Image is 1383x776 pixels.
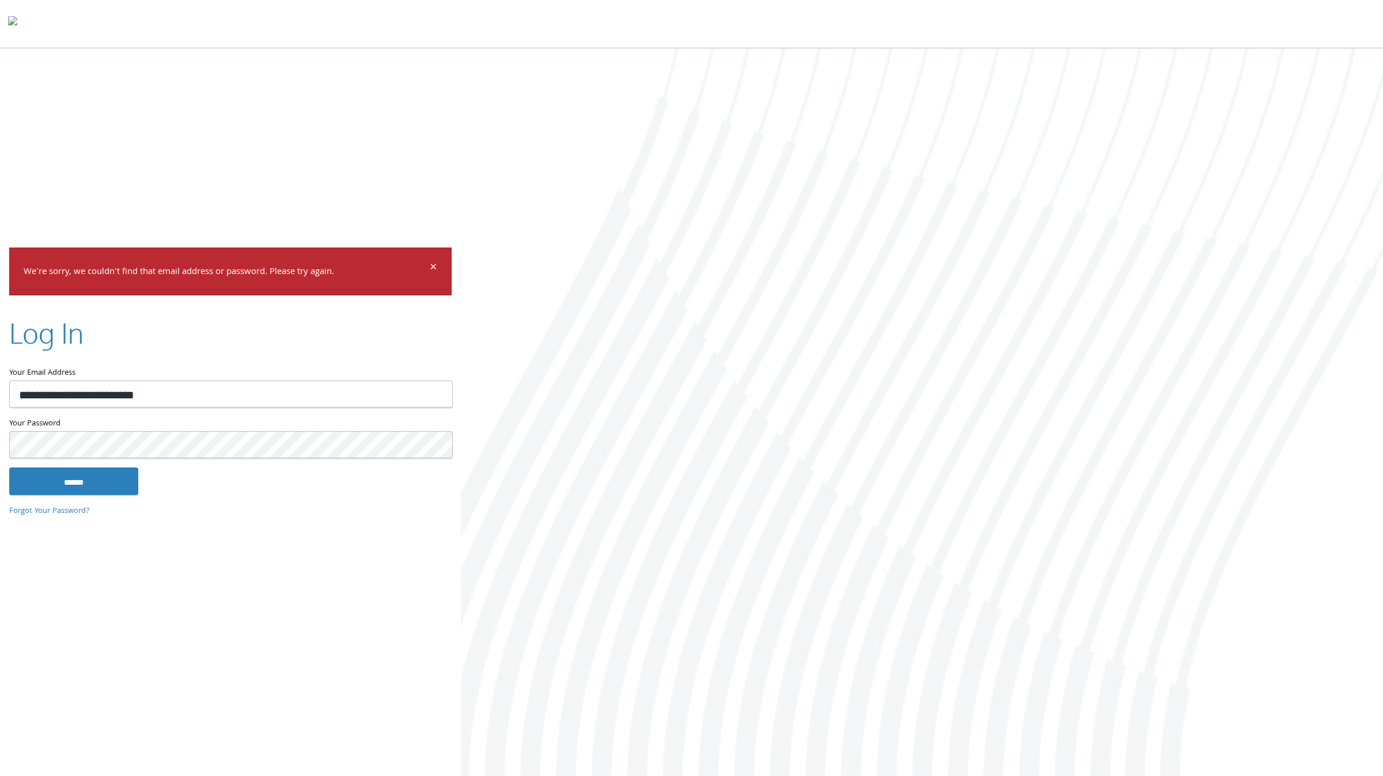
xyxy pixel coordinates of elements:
img: todyl-logo-dark.svg [8,12,17,35]
span: × [430,257,437,280]
label: Your Password [9,417,452,431]
h2: Log In [9,314,84,352]
button: Dismiss alert [430,262,437,276]
p: We're sorry, we couldn't find that email address or password. Please try again. [24,264,428,281]
a: Forgot Your Password? [9,505,90,518]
